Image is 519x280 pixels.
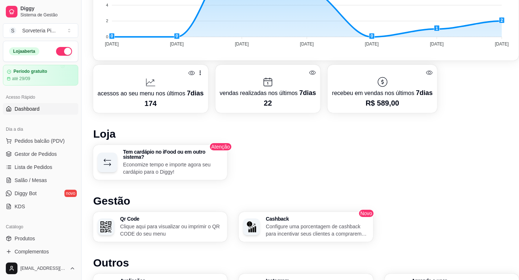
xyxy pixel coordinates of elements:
[20,265,67,271] span: [EMAIL_ADDRESS][DOMAIN_NAME]
[20,5,75,12] span: Diggy
[9,47,39,55] div: Loja aberta
[15,105,40,113] span: Dashboard
[239,212,373,242] button: CashbackCashbackConfigure uma porcentagem de cashback para incentivar seus clientes a comprarem e...
[266,223,368,237] p: Configure uma porcentagem de cashback para incentivar seus clientes a comprarem em sua loja
[22,27,56,34] div: Sorveteria Pi ...
[15,150,57,158] span: Gestor de Pedidos
[120,223,223,237] p: Clique aqui para visualizar ou imprimir o QR CODE do seu menu
[3,221,78,233] div: Catálogo
[170,42,184,47] tspan: [DATE]
[209,142,232,151] span: Atenção
[15,137,65,145] span: Pedidos balcão (PDV)
[15,248,49,255] span: Complementos
[93,212,227,242] button: Qr CodeQr CodeClique aqui para visualizar ou imprimir o QR CODE do seu menu
[9,27,16,34] span: S
[3,135,78,147] button: Pedidos balcão (PDV)
[12,76,30,82] article: até 29/09
[3,148,78,160] a: Gestor de Pedidos
[98,98,204,109] p: 174
[365,42,379,47] tspan: [DATE]
[3,65,78,86] a: Período gratuitoaté 29/09
[98,88,204,98] p: acessos ao seu menu nos últimos
[93,145,227,180] button: Tem cardápio no iFood ou em outro sistema?Economize tempo e importe agora seu cardápio para o Diggy!
[3,3,78,20] a: DiggySistema de Gestão
[3,174,78,186] a: Salão / Mesas
[3,188,78,199] a: Diggy Botnovo
[3,103,78,115] a: Dashboard
[123,149,223,159] h3: Tem cardápio no iFood ou em outro sistema?
[56,47,72,56] button: Alterar Status
[3,161,78,173] a: Lista de Pedidos
[15,235,35,242] span: Produtos
[187,90,203,97] span: 7 dias
[15,177,47,184] span: Salão / Mesas
[299,89,316,96] span: 7 dias
[106,19,108,23] tspan: 2
[235,42,249,47] tspan: [DATE]
[430,42,444,47] tspan: [DATE]
[106,3,108,7] tspan: 4
[266,216,368,221] h3: Cashback
[358,209,375,218] span: Novo
[300,42,314,47] tspan: [DATE]
[105,42,119,47] tspan: [DATE]
[13,69,47,74] article: Período gratuito
[3,201,78,212] a: KDS
[220,98,316,108] p: 22
[106,35,108,39] tspan: 0
[220,88,316,98] p: vendas realizadas nos últimos
[100,221,111,232] img: Qr Code
[3,246,78,257] a: Complementos
[495,42,509,47] tspan: [DATE]
[93,256,519,269] h1: Outros
[15,203,25,210] span: KDS
[246,221,257,232] img: Cashback
[3,91,78,103] div: Acesso Rápido
[3,123,78,135] div: Dia a dia
[3,260,78,277] button: [EMAIL_ADDRESS][DOMAIN_NAME]
[123,161,223,176] p: Economize tempo e importe agora seu cardápio para o Diggy!
[15,163,52,171] span: Lista de Pedidos
[15,190,37,197] span: Diggy Bot
[332,98,432,108] p: R$ 589,00
[332,88,432,98] p: recebeu em vendas nos últimos
[93,127,519,141] h1: Loja
[3,23,78,38] button: Select a team
[3,233,78,244] a: Produtos
[20,12,75,18] span: Sistema de Gestão
[93,194,519,208] h1: Gestão
[120,216,223,221] h3: Qr Code
[416,89,433,96] span: 7 dias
